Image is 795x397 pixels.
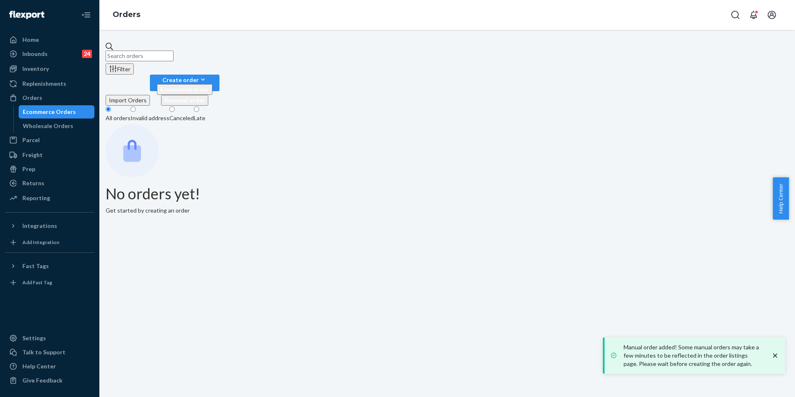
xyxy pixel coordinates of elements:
ol: breadcrumbs [106,3,147,27]
div: Give Feedback [22,376,63,385]
button: Open Search Box [727,7,744,23]
input: All orders [106,107,111,112]
a: Home [5,33,94,46]
div: Returns [22,179,44,187]
a: Returns [5,177,94,190]
input: Late [194,107,199,112]
a: Reporting [5,191,94,205]
p: Manual order added! Some manual orders may take a few minutes to be reflected in the order listin... [624,343,763,368]
img: Empty list [106,124,159,177]
div: Home [22,36,39,44]
div: Filter [109,65,130,73]
svg: close toast [771,351,779,360]
a: Parcel [5,133,94,147]
a: Add Integration [5,236,94,249]
div: Orders [22,94,42,102]
div: Parcel [22,136,40,144]
input: Canceled [169,107,175,112]
div: All orders [106,114,130,122]
div: Talk to Support [22,348,65,356]
button: Talk to Support [5,346,94,359]
div: Ecommerce Orders [23,108,76,116]
button: Filter [106,63,134,75]
span: Support [17,6,47,13]
div: Settings [22,334,46,342]
input: Invalid address [130,107,136,112]
p: Get started by creating an order [106,206,789,215]
button: Close Navigation [78,7,94,23]
img: Flexport logo [9,11,44,19]
button: Integrations [5,219,94,232]
div: Integrations [22,222,57,230]
div: Reporting [22,194,50,202]
a: Inbounds24 [5,47,94,61]
div: Inbounds [22,50,48,58]
a: Replenishments [5,77,94,90]
button: Ecommerce order [157,84,212,95]
div: Wholesale Orders [23,122,73,130]
a: Prep [5,162,94,176]
button: Import Orders [106,95,150,106]
button: Create orderEcommerce orderRemoval order [150,75,219,91]
input: Search orders [106,51,173,61]
span: Ecommerce order [160,86,209,93]
div: Freight [22,151,43,159]
a: Orders [5,91,94,104]
a: Settings [5,332,94,345]
h1: No orders yet! [106,186,789,202]
div: Fast Tags [22,262,49,270]
div: Canceled [169,114,194,122]
a: Wholesale Orders [19,119,95,133]
div: Replenishments [22,80,66,88]
div: Inventory [22,65,49,73]
a: Inventory [5,62,94,75]
a: Orders [113,10,140,19]
div: Late [194,114,205,122]
div: Add Fast Tag [22,279,52,286]
button: Give Feedback [5,374,94,387]
div: Create order [157,75,212,84]
button: Removal order [161,95,208,106]
button: Open notifications [745,7,762,23]
div: Help Center [22,362,56,370]
div: Prep [22,165,35,173]
div: Invalid address [130,114,169,122]
a: Add Fast Tag [5,276,94,289]
div: Add Integration [22,239,59,246]
a: Ecommerce Orders [19,105,95,119]
button: Open account menu [764,7,780,23]
div: 24 [82,50,92,58]
a: Help Center [5,360,94,373]
button: Help Center [773,177,789,220]
button: Fast Tags [5,259,94,273]
span: Removal order [164,97,205,104]
a: Freight [5,148,94,162]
